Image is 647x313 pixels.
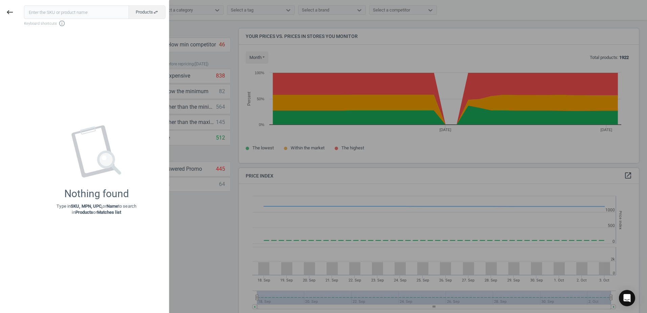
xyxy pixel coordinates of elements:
strong: Name [107,204,118,209]
p: Type in or to search in or [57,203,136,215]
i: keyboard_backspace [6,8,14,16]
span: Keyboard shortcuts [24,20,165,27]
i: info_outline [59,20,65,27]
div: Nothing found [64,188,129,200]
button: Productsswap_horiz [129,5,165,19]
div: Open Intercom Messenger [619,290,635,306]
input: Enter the SKU or product name [24,5,129,19]
strong: Matches list [97,210,121,215]
strong: SKU, MPN, UPC, [71,204,103,209]
button: keyboard_backspace [2,4,18,20]
i: swap_horiz [153,9,158,15]
strong: Products [75,210,93,215]
span: Products [136,9,158,15]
